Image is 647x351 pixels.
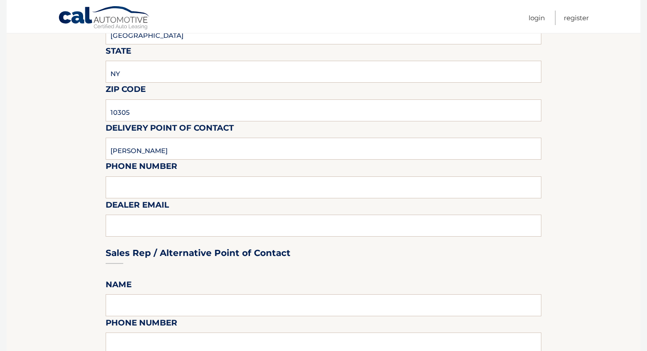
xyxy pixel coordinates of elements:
[58,6,151,31] a: Cal Automotive
[564,11,589,25] a: Register
[106,248,290,259] h3: Sales Rep / Alternative Point of Contact
[106,44,131,61] label: State
[106,278,132,294] label: Name
[529,11,545,25] a: Login
[106,121,234,138] label: Delivery Point of Contact
[106,198,169,215] label: Dealer Email
[106,160,177,176] label: Phone Number
[106,83,146,99] label: Zip Code
[106,316,177,333] label: Phone Number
